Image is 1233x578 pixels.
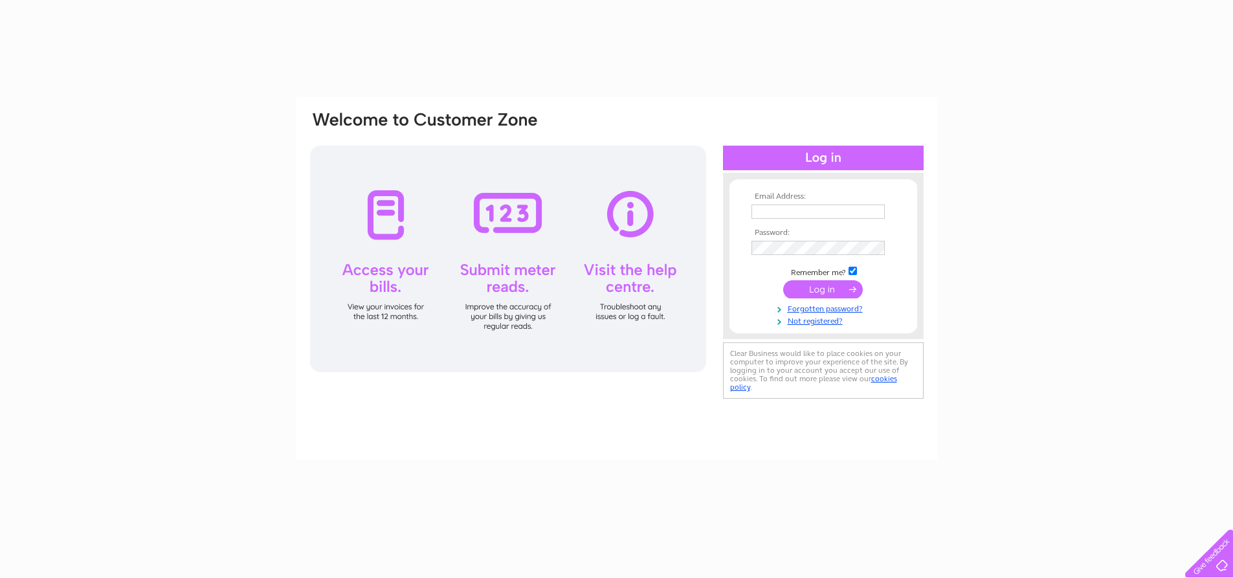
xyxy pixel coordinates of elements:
a: cookies policy [730,374,897,392]
th: Password: [748,228,898,238]
div: Clear Business would like to place cookies on your computer to improve your experience of the sit... [723,342,924,399]
a: Not registered? [751,314,898,326]
a: Forgotten password? [751,302,898,314]
th: Email Address: [748,192,898,201]
td: Remember me? [748,265,898,278]
input: Submit [783,280,863,298]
